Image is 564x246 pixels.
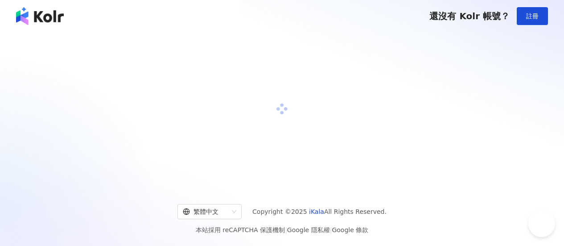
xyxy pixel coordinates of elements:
[287,226,330,233] a: Google 隱私權
[517,7,548,25] button: 註冊
[309,208,324,215] a: iKala
[332,226,368,233] a: Google 條款
[526,13,539,20] span: 註冊
[330,226,332,233] span: |
[196,225,368,235] span: 本站採用 reCAPTCHA 保護機制
[429,11,510,21] span: 還沒有 Kolr 帳號？
[252,206,387,217] span: Copyright © 2025 All Rights Reserved.
[16,7,64,25] img: logo
[528,210,555,237] iframe: Help Scout Beacon - Open
[183,204,228,219] div: 繁體中文
[285,226,287,233] span: |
